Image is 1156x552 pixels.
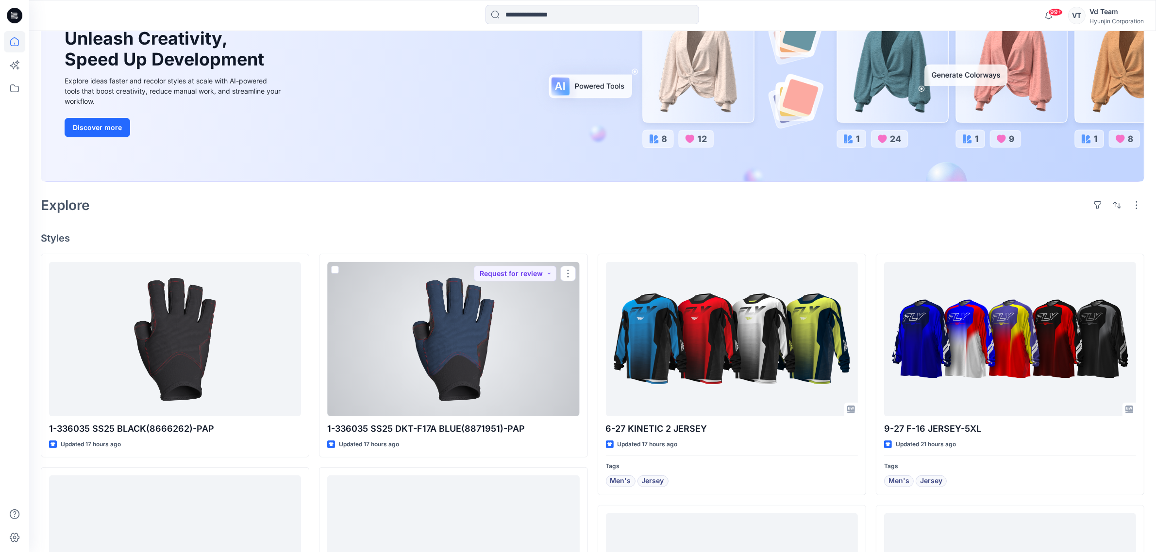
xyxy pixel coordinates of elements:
button: Discover more [65,118,130,137]
a: 9-27 F-16 JERSEY-5XL [884,262,1136,416]
p: Updated 17 hours ago [61,439,121,450]
div: VT [1068,7,1086,24]
a: 6-27 KINETIC 2 JERSEY [606,262,858,416]
span: 99+ [1048,8,1063,16]
p: 1-336035 SS25 DKT-F17A BLUE(8871951)-PAP [327,422,579,436]
p: 6-27 KINETIC 2 JERSEY [606,422,858,436]
span: Jersey [920,475,942,487]
p: Updated 17 hours ago [618,439,678,450]
p: 9-27 F-16 JERSEY-5XL [884,422,1136,436]
a: Discover more [65,118,283,137]
h1: Unleash Creativity, Speed Up Development [65,28,268,70]
a: 1-336035 SS25 DKT-F17A BLUE(8871951)-PAP [327,262,579,416]
span: Men's [888,475,909,487]
h2: Explore [41,197,90,213]
p: 1-336035 SS25 BLACK(8666262)-PAP [49,422,301,436]
h4: Styles [41,232,1144,244]
p: Tags [606,461,858,471]
p: Updated 17 hours ago [339,439,399,450]
p: Tags [884,461,1136,471]
span: Jersey [642,475,664,487]
p: Updated 21 hours ago [896,439,956,450]
div: Vd Team [1089,6,1144,17]
a: 1-336035 SS25 BLACK(8666262)-PAP [49,262,301,416]
div: Hyunjin Corporation [1089,17,1144,25]
div: Explore ideas faster and recolor styles at scale with AI-powered tools that boost creativity, red... [65,76,283,106]
span: Men's [610,475,631,487]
